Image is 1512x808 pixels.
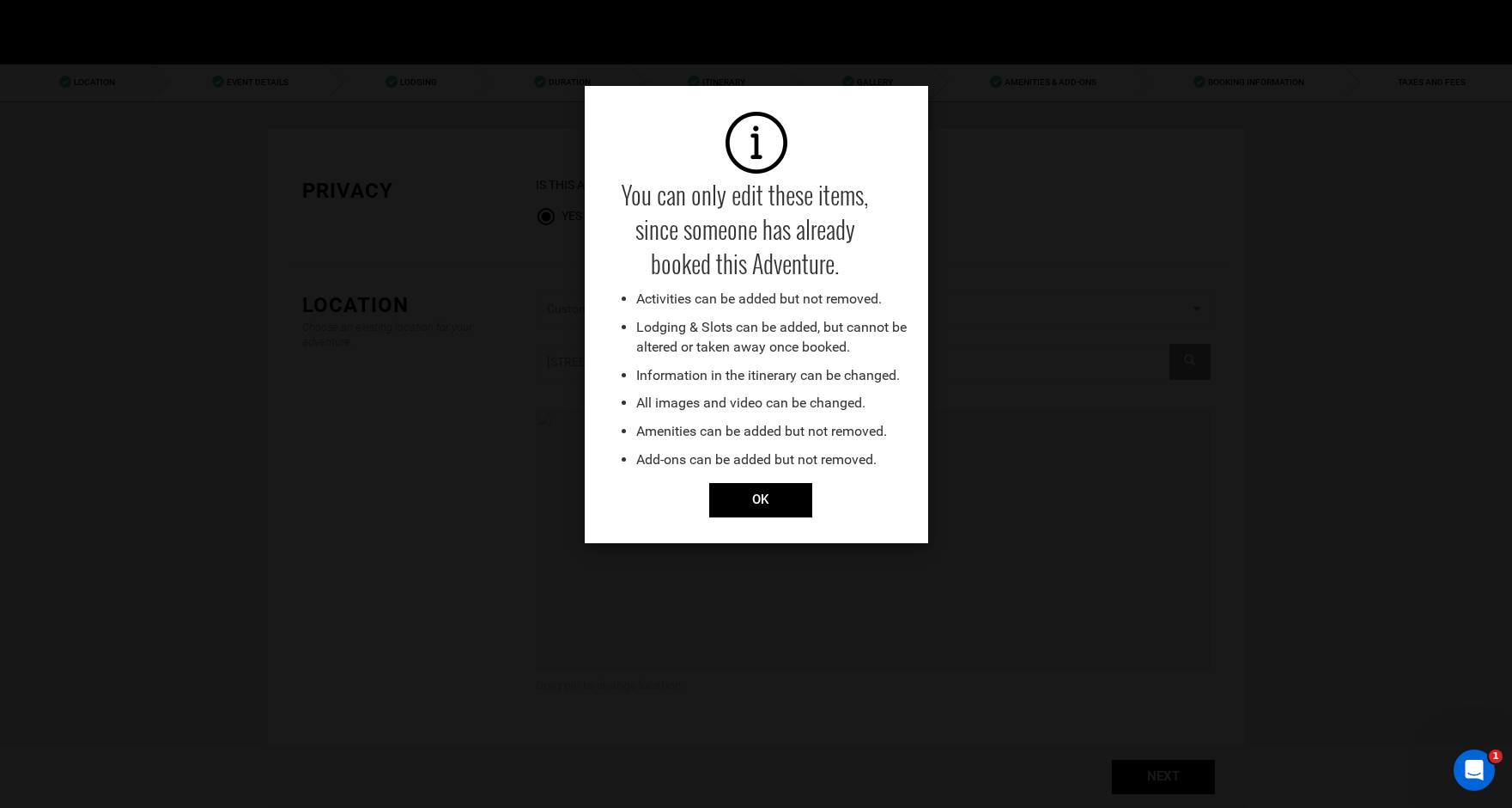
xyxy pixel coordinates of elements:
[636,285,911,314] li: Activities can be added but not removed.
[1489,750,1503,763] span: 1
[636,362,911,390] li: Information in the itinerary can be changed.
[636,446,911,474] li: Add-ons can be added but not removed.
[701,491,812,507] a: Close
[709,483,812,517] input: OK
[1454,750,1495,791] iframe: Intercom live chat
[636,314,911,362] li: Lodging & Slots can be added, but cannot be altered or taken away once booked.
[636,418,911,446] li: Amenities can be added but not removed.
[602,174,890,285] h4: You can only edit these items, since someone has already booked this Adventure.
[636,389,911,418] li: All images and video can be changed.
[726,112,787,174] img: images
